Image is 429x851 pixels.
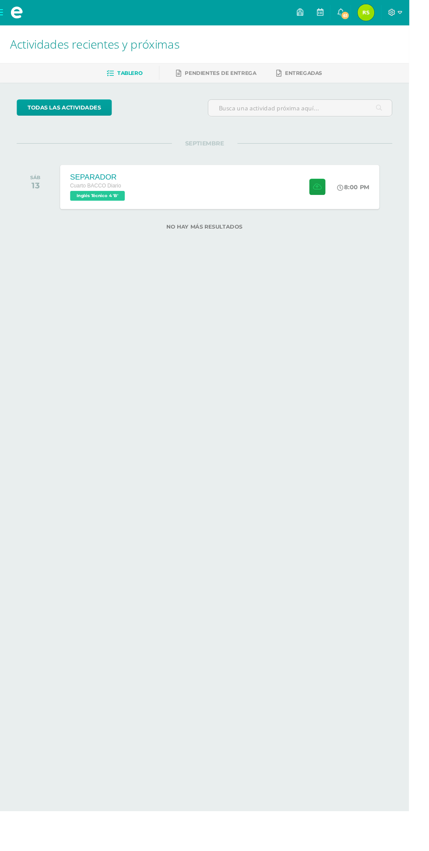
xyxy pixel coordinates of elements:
[180,146,249,154] span: SEPTIEMBRE
[74,200,131,211] span: Inglés Técnico 4 'B'
[375,4,393,22] img: 40ba22f16ea8f5f1325d4f40f26342e8.png
[185,70,269,84] a: Pendientes de entrega
[354,192,387,200] div: 8:00 PM
[194,73,269,80] span: Pendientes de entrega
[112,70,149,84] a: Tablero
[74,192,127,198] span: Cuarto BACCO Diario
[18,104,117,121] a: todas las Actividades
[123,73,149,80] span: Tablero
[18,235,411,241] label: No hay más resultados
[32,189,43,200] div: 13
[218,105,411,122] input: Busca una actividad próxima aquí...
[11,38,188,54] span: Actividades recientes y próximas
[290,70,338,84] a: Entregadas
[74,181,133,191] div: SEPARADOR
[357,11,367,21] span: 61
[32,183,43,189] div: SÁB
[299,73,338,80] span: Entregadas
